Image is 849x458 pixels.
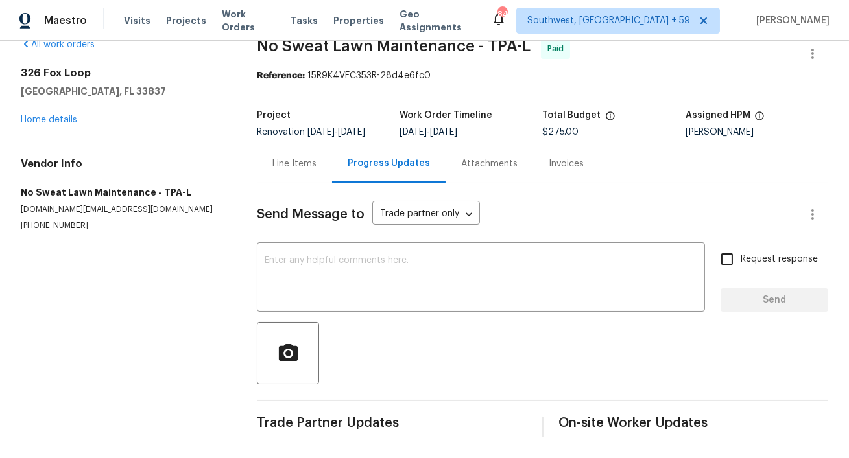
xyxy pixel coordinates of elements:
span: Maestro [44,14,87,27]
span: [PERSON_NAME] [751,14,830,27]
h5: Assigned HPM [686,111,750,120]
span: Southwest, [GEOGRAPHIC_DATA] + 59 [527,14,690,27]
h5: Total Budget [543,111,601,120]
span: [DATE] [338,128,365,137]
span: No Sweat Lawn Maintenance - TPA-L [257,38,531,54]
b: Reference: [257,71,305,80]
span: Properties [333,14,384,27]
span: Work Orders [222,8,275,34]
h5: No Sweat Lawn Maintenance - TPA-L [21,186,226,199]
span: Geo Assignments [400,8,475,34]
div: 840 [497,8,507,21]
span: Projects [166,14,206,27]
h5: [GEOGRAPHIC_DATA], FL 33837 [21,85,226,98]
a: Home details [21,115,77,124]
div: [PERSON_NAME] [686,128,828,137]
h5: Project [257,111,291,120]
div: Progress Updates [348,157,430,170]
span: Paid [547,42,569,55]
div: Line Items [272,157,317,170]
div: 15R9K4VEC353R-28d4e6fc0 [257,69,828,82]
span: - [400,128,457,137]
span: [DATE] [400,128,427,137]
div: Trade partner only [372,204,480,225]
span: The hpm assigned to this work order. [754,111,765,128]
div: Attachments [461,157,518,170]
span: On-site Worker Updates [559,417,829,429]
span: $275.00 [543,128,579,137]
h4: Vendor Info [21,157,226,170]
span: Trade Partner Updates [257,417,527,429]
span: [DATE] [430,128,457,137]
span: The total cost of line items that have been proposed by Opendoor. This sum includes line items th... [605,111,616,128]
span: - [307,128,365,137]
span: Send Message to [257,208,365,221]
p: [DOMAIN_NAME][EMAIL_ADDRESS][DOMAIN_NAME] [21,204,226,215]
h2: 326 Fox Loop [21,67,226,80]
div: Invoices [549,157,584,170]
span: Renovation [257,128,365,137]
span: Visits [124,14,150,27]
a: All work orders [21,40,95,49]
span: Tasks [291,16,318,25]
p: [PHONE_NUMBER] [21,220,226,231]
span: Request response [741,253,818,266]
h5: Work Order Timeline [400,111,492,120]
span: [DATE] [307,128,335,137]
